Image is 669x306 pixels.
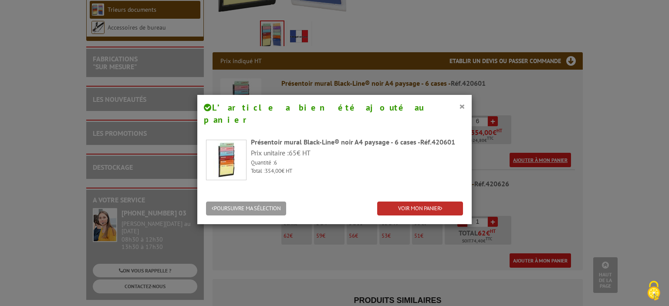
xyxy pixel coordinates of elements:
span: 6 [274,159,277,166]
h4: L’article a bien été ajouté au panier [204,101,465,126]
p: Total : € HT [251,167,463,175]
a: VOIR MON PANIER [377,202,463,216]
img: Cookies (fenêtre modale) [643,280,665,302]
span: 65 [289,148,297,157]
p: Quantité : [251,159,463,167]
button: × [459,101,465,112]
span: Réf.420601 [420,138,455,146]
span: 354,00 [265,167,281,175]
button: Cookies (fenêtre modale) [639,276,669,306]
p: Prix unitaire : € HT [251,148,463,158]
button: POURSUIVRE MA SÉLECTION [206,202,286,216]
div: Présentoir mural Black-Line® noir A4 paysage - 6 cases - [251,137,463,147]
